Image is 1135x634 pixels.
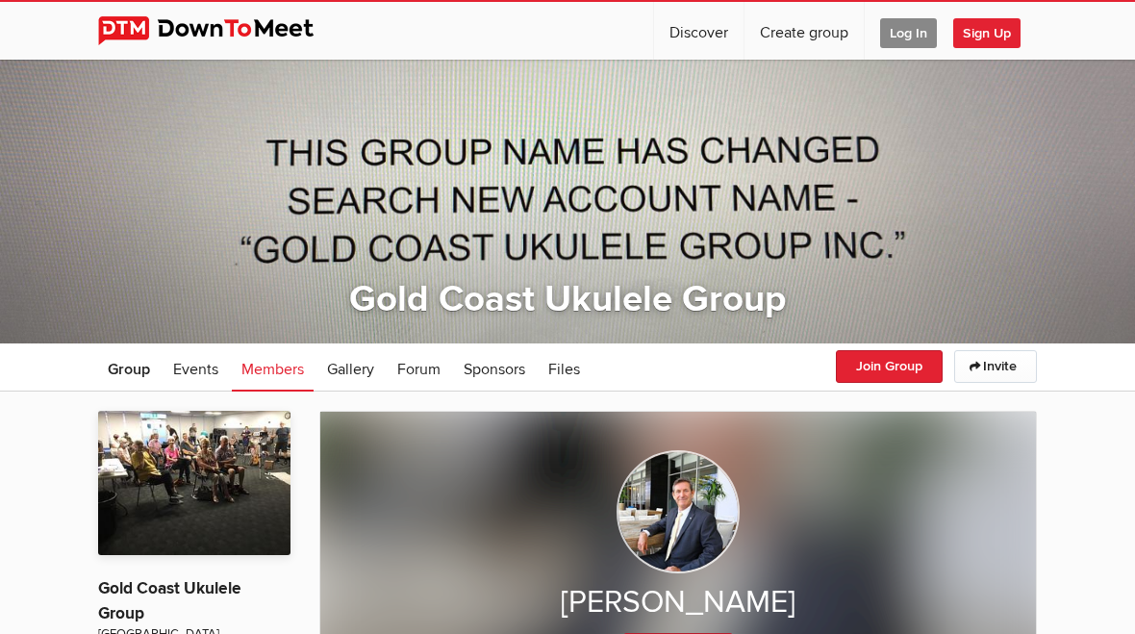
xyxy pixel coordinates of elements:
[654,2,744,60] a: Discover
[880,18,937,48] span: Log In
[617,450,740,573] img: Graham
[98,16,343,45] img: DownToMeet
[548,360,580,379] span: Files
[954,350,1037,383] a: Invite
[397,360,441,379] span: Forum
[327,360,374,379] span: Gallery
[173,360,218,379] span: Events
[953,18,1021,48] span: Sign Up
[388,343,450,392] a: Forum
[98,578,241,623] a: Gold Coast Ukulele Group
[359,583,997,623] h2: [PERSON_NAME]
[865,2,952,60] a: Log In
[744,2,864,60] a: Create group
[317,343,384,392] a: Gallery
[454,343,535,392] a: Sponsors
[164,343,228,392] a: Events
[108,360,150,379] span: Group
[539,343,590,392] a: Files
[241,360,304,379] span: Members
[464,360,525,379] span: Sponsors
[953,2,1036,60] a: Sign Up
[349,277,786,321] a: Gold Coast Ukulele Group
[98,343,160,392] a: Group
[836,350,943,383] button: Join Group
[232,343,314,392] a: Members
[98,411,290,555] img: Gold Coast Ukulele Group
